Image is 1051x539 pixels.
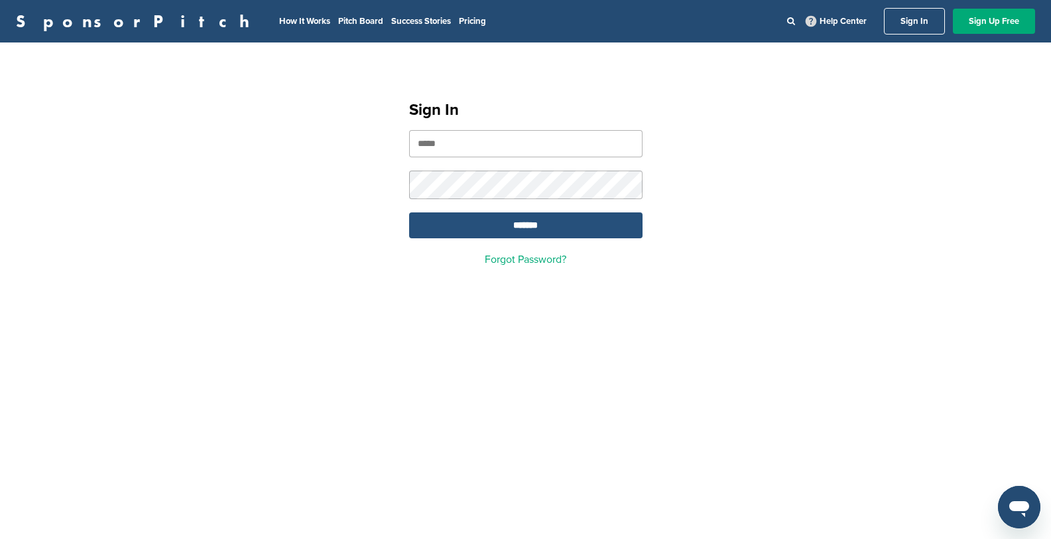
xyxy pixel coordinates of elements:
a: Success Stories [391,16,451,27]
a: SponsorPitch [16,13,258,30]
a: Pricing [459,16,486,27]
iframe: Button to launch messaging window [998,486,1040,528]
a: Pitch Board [338,16,383,27]
a: Forgot Password? [485,253,566,266]
a: Sign In [884,8,945,35]
a: Sign Up Free [953,9,1035,34]
a: Help Center [803,13,869,29]
h1: Sign In [409,98,643,122]
a: How It Works [279,16,330,27]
